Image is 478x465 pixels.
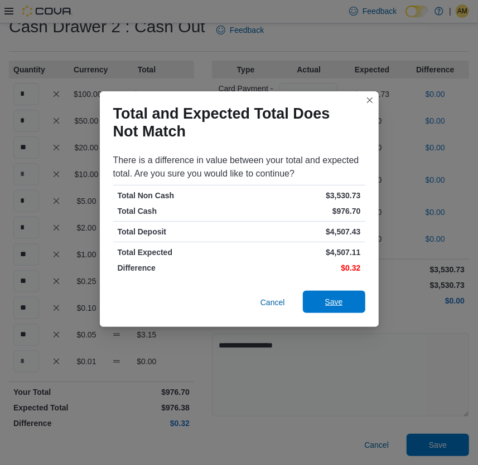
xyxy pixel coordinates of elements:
button: Closes this modal window [363,94,376,107]
button: Save [303,291,365,313]
div: There is a difference in value between your total and expected total. Are you sure you would like... [113,154,365,180]
span: Save [325,296,343,307]
p: $976.70 [242,205,361,217]
p: Difference [118,262,237,273]
p: $4,507.11 [242,247,361,258]
span: Cancel [260,297,285,308]
button: Cancel [256,291,289,314]
p: $0.32 [242,262,361,273]
p: Total Cash [118,205,237,217]
p: $4,507.43 [242,226,361,237]
h1: Total and Expected Total Does Not Match [113,105,356,140]
p: Total Expected [118,247,237,258]
p: Total Non Cash [118,190,237,201]
p: $3,530.73 [242,190,361,201]
p: Total Deposit [118,226,237,237]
